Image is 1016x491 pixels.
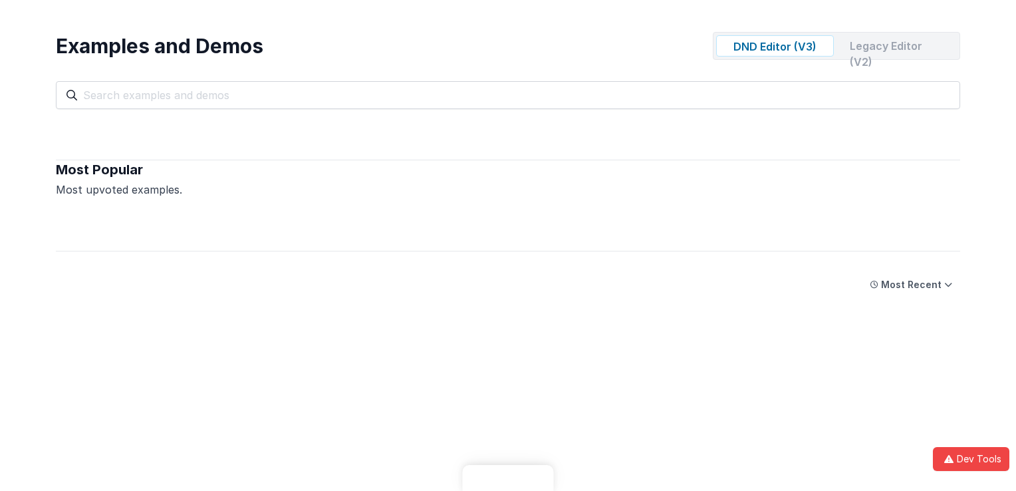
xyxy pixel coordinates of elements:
input: Search examples and demos [56,81,960,109]
div: Most Popular [56,160,960,179]
div: Legacy Editor (V2) [839,35,957,57]
button: Dev Tools [933,447,1009,471]
div: Most Recent [881,278,942,291]
div: DND Editor (V3) [716,35,834,57]
button: Most Recent [862,273,960,297]
div: Most upvoted examples. [56,182,960,198]
div: Examples and Demos [56,34,263,58]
